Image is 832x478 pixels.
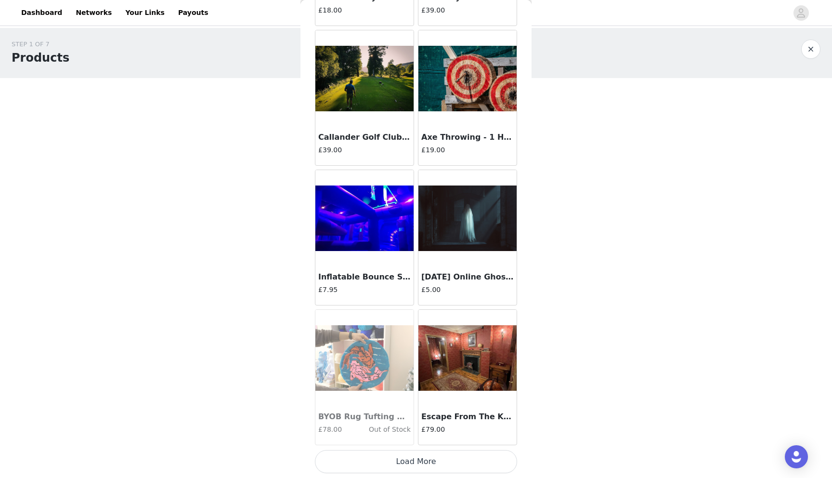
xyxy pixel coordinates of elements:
[421,271,514,283] h3: [DATE] Online Ghost Games ([DATE])
[315,450,517,473] button: Load More
[12,40,69,49] div: STEP 1 OF 7
[796,5,806,21] div: avatar
[315,46,414,112] img: Callander Golf Club Round & Lunch (1 Sept)
[418,325,517,391] img: Escape From The Killer Room Game (1 Sept)
[318,425,349,435] h4: £78.00
[15,2,68,24] a: Dashboard
[421,145,514,155] h4: £19.00
[315,325,414,391] img: BYOB Rug Tufting Workshop in London (1 Sept)
[318,411,411,423] h3: BYOB Rug Tufting Workshop in [GEOGRAPHIC_DATA] ([DATE])
[12,49,69,66] h1: Products
[172,2,214,24] a: Payouts
[421,425,514,435] h4: £79.00
[349,425,411,435] h4: Out of Stock
[70,2,117,24] a: Networks
[318,132,411,143] h3: Callander Golf Club Round & Lunch ([DATE])
[421,5,514,15] h4: £39.00
[119,2,170,24] a: Your Links
[421,285,514,295] h4: £5.00
[315,186,414,252] img: Inflatable Bounce Session (1 Sept)
[318,145,411,155] h4: £39.00
[418,46,517,112] img: Axe Throwing - 1 Hour (1 Sept)
[785,445,808,468] div: Open Intercom Messenger
[318,5,411,15] h4: £18.00
[421,411,514,423] h3: Escape From The Killer Room Game ([DATE])
[421,132,514,143] h3: Axe Throwing - 1 Hour ([DATE])
[418,186,517,252] img: Halloween Online Ghost Games (1 Sept)
[318,271,411,283] h3: Inflatable Bounce Session ([DATE])
[318,285,411,295] h4: £7.95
